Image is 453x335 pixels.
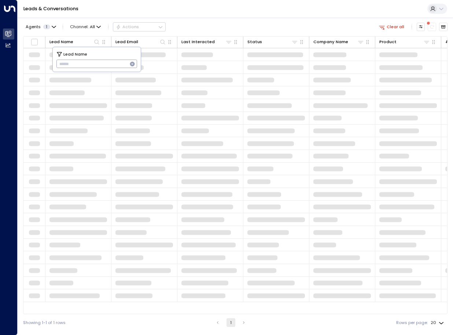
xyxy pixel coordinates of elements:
button: Clear all [376,23,407,31]
span: All [90,25,95,29]
div: Last Interacted [181,38,215,45]
span: 1 [43,25,50,29]
span: There are new threads available. Refresh the grid to view the latest updates. [428,23,436,31]
div: Company Name [313,38,348,45]
span: Channel: [68,23,103,31]
nav: pagination navigation [213,318,248,327]
button: Archived Leads [439,23,448,31]
button: Actions [113,22,166,31]
div: Lead Email [115,38,166,45]
label: Rows per page: [396,320,428,326]
button: page 1 [226,318,235,327]
div: Status [247,38,298,45]
button: Channel:All [68,23,103,31]
div: Last Interacted [181,38,232,45]
div: Lead Name [49,38,100,45]
div: Lead Email [115,38,138,45]
div: 20 [431,318,445,327]
a: Leads & Conversations [23,5,78,12]
div: Status [247,38,262,45]
div: Showing 1-1 of 1 rows [23,320,66,326]
div: Actions [116,24,139,29]
span: Agents [26,25,41,29]
button: Agents1 [23,23,58,31]
div: Company Name [313,38,364,45]
div: Product [379,38,430,45]
div: Product [379,38,397,45]
div: Lead Name [49,38,73,45]
span: Lead Name [63,51,87,57]
button: Customize [417,23,425,31]
div: Button group with a nested menu [113,22,166,31]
